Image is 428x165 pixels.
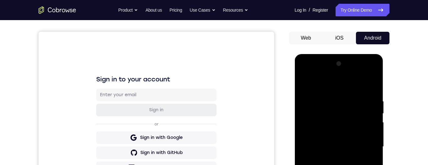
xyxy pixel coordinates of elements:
button: Android [356,32,389,44]
a: Pricing [170,4,182,16]
a: Try Online Demo [336,4,389,16]
button: Resources [223,4,248,16]
h1: Sign in to your account [58,43,178,52]
div: Sign in with Zendesk [100,148,146,154]
button: Sign in with Intercom [58,130,178,142]
div: Sign in with Google [102,103,144,109]
button: iOS [323,32,356,44]
button: Sign in [58,72,178,85]
div: Sign in with Intercom [99,133,147,139]
button: Sign in with Zendesk [58,145,178,157]
a: About us [145,4,162,16]
input: Enter your email [61,60,174,66]
div: Sign in with GitHub [102,118,144,124]
a: Register [313,4,328,16]
a: Go to the home page [39,6,76,14]
button: Sign in with Google [58,100,178,112]
button: Sign in with GitHub [58,115,178,127]
button: Web [289,32,323,44]
button: Product [118,4,138,16]
button: Use Cases [190,4,215,16]
a: Log In [295,4,306,16]
p: or [115,90,121,95]
span: / [309,6,310,14]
